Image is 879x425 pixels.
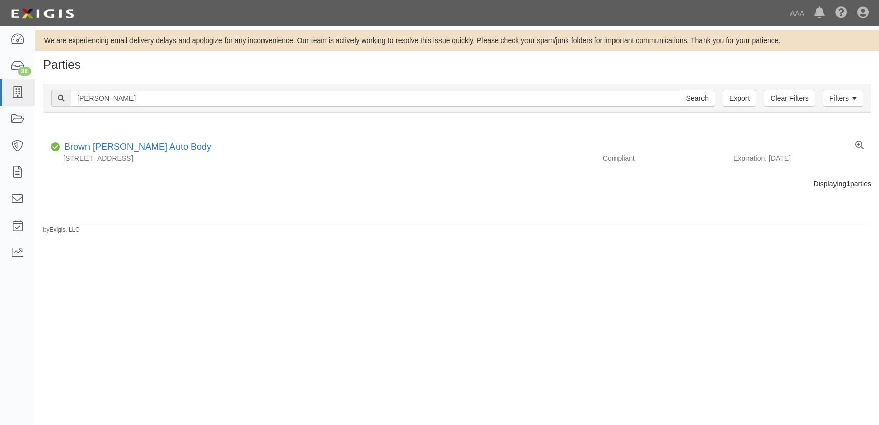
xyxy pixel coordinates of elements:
[785,3,809,23] a: AAA
[764,90,815,107] a: Clear Filters
[43,58,871,71] h1: Parties
[823,90,863,107] a: Filters
[723,90,756,107] a: Export
[43,226,80,234] small: by
[680,90,715,107] input: Search
[35,179,879,189] div: Displaying parties
[50,226,80,233] a: Exigis, LLC
[855,141,864,151] a: View results summary
[595,153,733,163] div: Compliant
[733,153,871,163] div: Expiration: [DATE]
[51,144,60,151] i: Compliant
[60,141,211,154] div: Brown Daub Auto Body
[835,7,847,19] i: Help Center - Complianz
[64,142,211,152] a: Brown [PERSON_NAME] Auto Body
[35,35,879,46] div: We are experiencing email delivery delays and apologize for any inconvenience. Our team is active...
[43,153,595,163] div: [STREET_ADDRESS]
[18,67,31,76] div: 38
[846,180,850,188] b: 1
[8,5,77,23] img: logo-5460c22ac91f19d4615b14bd174203de0afe785f0fc80cf4dbbc73dc1793850b.png
[71,90,680,107] input: Search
